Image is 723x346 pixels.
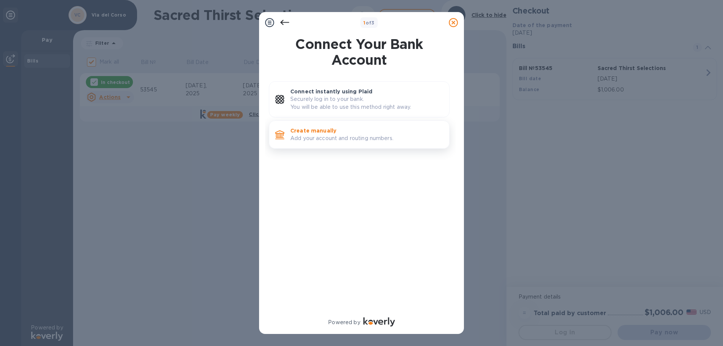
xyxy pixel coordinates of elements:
[363,317,395,326] img: Logo
[290,127,443,134] p: Create manually
[328,319,360,326] p: Powered by
[290,88,443,95] p: Connect instantly using Plaid
[266,36,453,68] h1: Connect Your Bank Account
[363,20,365,26] span: 1
[290,134,443,142] p: Add your account and routing numbers.
[363,20,375,26] b: of 3
[290,95,443,111] p: Securely log in to your bank. You will be able to use this method right away.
